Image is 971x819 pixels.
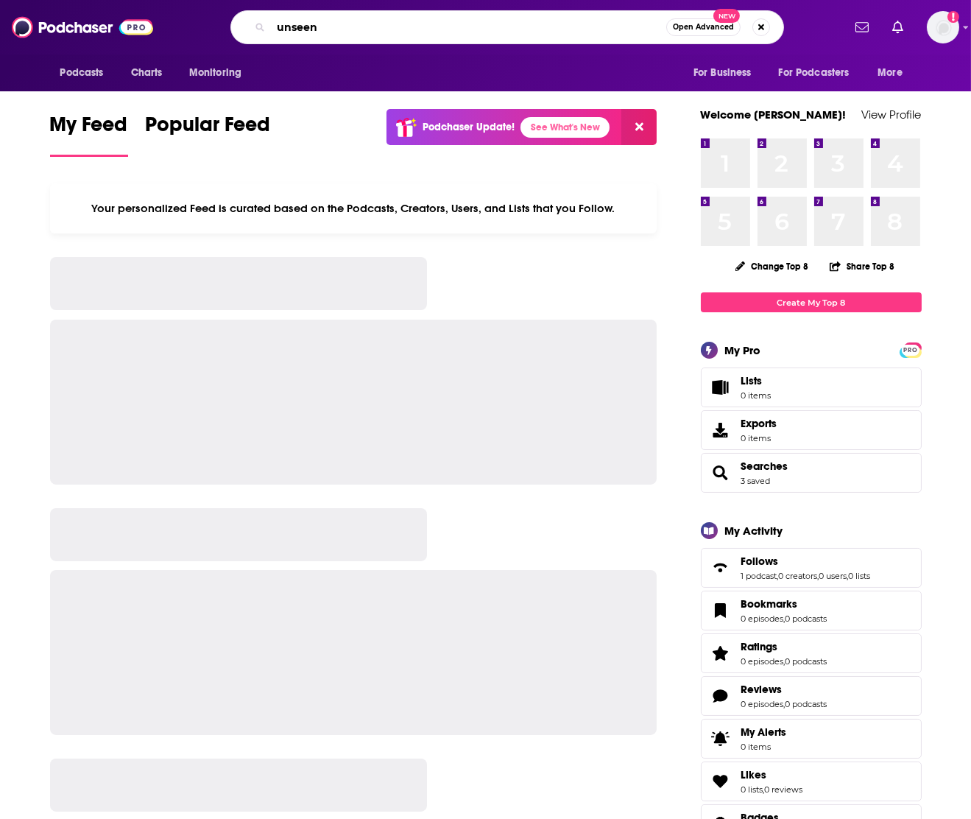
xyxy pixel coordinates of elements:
[741,725,787,739] span: My Alerts
[741,555,871,568] a: Follows
[701,719,922,759] a: My Alerts
[741,374,763,387] span: Lists
[701,591,922,630] span: Bookmarks
[50,183,657,233] div: Your personalized Feed is curated based on the Podcasts, Creators, Users, and Lists that you Follow.
[683,59,770,87] button: open menu
[902,345,919,356] span: PRO
[741,656,784,667] a: 0 episodes
[741,640,778,653] span: Ratings
[785,614,827,624] a: 0 podcasts
[947,11,959,23] svg: Add a profile image
[779,63,850,83] span: For Podcasters
[189,63,241,83] span: Monitoring
[50,112,128,146] span: My Feed
[785,699,827,709] a: 0 podcasts
[741,433,777,443] span: 0 items
[701,108,847,122] a: Welcome [PERSON_NAME]!
[701,633,922,673] span: Ratings
[701,453,922,493] span: Searches
[867,59,921,87] button: open menu
[741,768,803,781] a: Likes
[741,614,784,624] a: 0 episodes
[777,571,779,581] span: ,
[701,292,922,312] a: Create My Top 8
[146,112,271,157] a: Popular Feed
[146,112,271,146] span: Popular Feed
[741,417,777,430] span: Exports
[741,597,827,611] a: Bookmarks
[706,558,735,578] a: Follows
[741,640,827,653] a: Ratings
[741,768,767,781] span: Likes
[886,15,909,40] a: Show notifications dropdown
[862,108,922,122] a: View Profile
[60,63,104,83] span: Podcasts
[741,597,798,611] span: Bookmarks
[666,18,741,36] button: Open AdvancedNew
[927,11,959,43] span: Logged in as evankrask
[673,24,734,31] span: Open Advanced
[878,63,903,83] span: More
[784,656,785,667] span: ,
[769,59,871,87] button: open menu
[50,59,123,87] button: open menu
[701,762,922,801] span: Likes
[741,683,783,696] span: Reviews
[927,11,959,43] button: Show profile menu
[701,548,922,588] span: Follows
[706,377,735,398] span: Lists
[271,15,666,39] input: Search podcasts, credits, & more...
[520,117,610,138] a: See What's New
[713,9,740,23] span: New
[701,676,922,716] span: Reviews
[706,600,735,621] a: Bookmarks
[819,571,847,581] a: 0 users
[927,11,959,43] img: User Profile
[725,524,783,538] div: My Activity
[902,344,919,355] a: PRO
[12,13,153,41] img: Podchaser - Follow, Share and Rate Podcasts
[847,571,849,581] span: ,
[706,728,735,749] span: My Alerts
[693,63,752,83] span: For Business
[179,59,261,87] button: open menu
[50,112,128,157] a: My Feed
[741,476,771,486] a: 3 saved
[131,63,163,83] span: Charts
[706,463,735,483] a: Searches
[779,571,818,581] a: 0 creators
[701,368,922,407] a: Lists
[423,121,515,133] p: Podchaser Update!
[784,614,785,624] span: ,
[784,699,785,709] span: ,
[741,460,788,473] a: Searches
[741,555,779,568] span: Follows
[706,771,735,792] a: Likes
[706,686,735,706] a: Reviews
[741,571,777,581] a: 1 podcast
[850,15,875,40] a: Show notifications dropdown
[741,784,763,795] a: 0 lists
[741,742,787,752] span: 0 items
[763,784,765,795] span: ,
[741,374,771,387] span: Lists
[785,656,827,667] a: 0 podcasts
[701,410,922,450] a: Exports
[230,10,784,44] div: Search podcasts, credits, & more...
[727,257,818,275] button: Change Top 8
[765,784,803,795] a: 0 reviews
[741,390,771,401] span: 0 items
[741,699,784,709] a: 0 episodes
[725,343,761,357] div: My Pro
[829,252,895,281] button: Share Top 8
[849,571,871,581] a: 0 lists
[121,59,172,87] a: Charts
[706,420,735,440] span: Exports
[741,683,827,696] a: Reviews
[706,643,735,664] a: Ratings
[818,571,819,581] span: ,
